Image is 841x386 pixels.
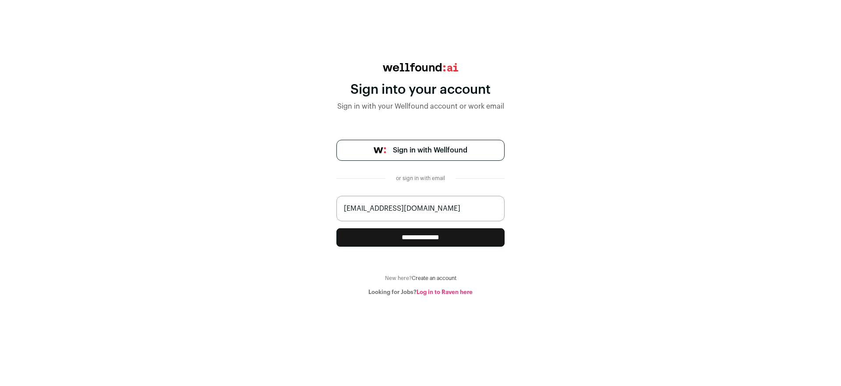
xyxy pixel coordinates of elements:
a: Create an account [412,276,456,281]
div: or sign in with email [392,175,449,182]
div: Looking for Jobs? [336,289,505,296]
a: Log in to Raven here [417,289,473,295]
span: Sign in with Wellfound [393,145,467,156]
input: name@work-email.com [336,196,505,221]
a: Sign in with Wellfound [336,140,505,161]
div: Sign into your account [336,82,505,98]
img: wellfound-symbol-flush-black-fb3c872781a75f747ccb3a119075da62bfe97bd399995f84a933054e44a575c4.png [374,147,386,153]
img: wellfound:ai [383,63,458,71]
div: New here? [336,275,505,282]
div: Sign in with your Wellfound account or work email [336,101,505,112]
